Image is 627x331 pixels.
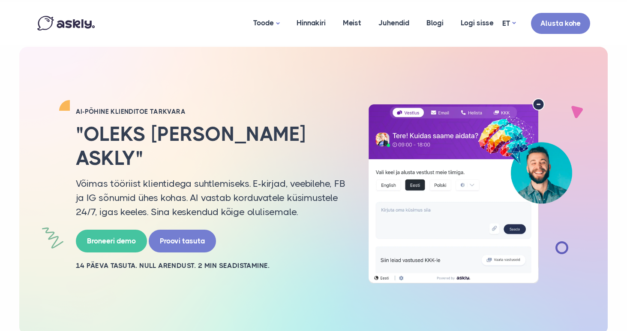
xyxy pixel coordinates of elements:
[76,230,147,252] a: Broneeri demo
[334,2,370,44] a: Meist
[76,107,346,116] h2: AI-PÕHINE KLIENDITOE TARKVARA
[452,2,502,44] a: Logi sisse
[149,230,216,252] a: Proovi tasuta
[359,98,582,284] img: AI multilingual chat
[288,2,334,44] a: Hinnakiri
[37,16,95,30] img: Askly
[76,261,346,270] h2: 14 PÄEVA TASUTA. NULL ARENDUST. 2 MIN SEADISTAMINE.
[502,17,516,30] a: ET
[531,13,590,34] a: Alusta kohe
[245,2,288,45] a: Toode
[76,122,346,170] h2: "Oleks [PERSON_NAME] Askly"
[418,2,452,44] a: Blogi
[370,2,418,44] a: Juhendid
[76,176,346,219] p: Võimas tööriist klientidega suhtlemiseks. E-kirjad, veebilehe, FB ja IG sõnumid ühes kohas. AI va...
